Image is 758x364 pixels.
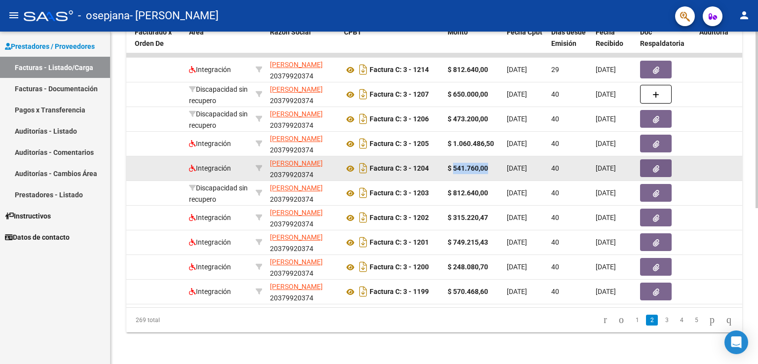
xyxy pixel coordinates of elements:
[189,28,204,36] span: Area
[507,288,527,295] span: [DATE]
[270,85,323,93] span: [PERSON_NAME]
[596,28,623,47] span: Fecha Recibido
[551,238,559,246] span: 40
[370,239,429,247] strong: Factura C: 3 - 1201
[189,66,231,73] span: Integración
[661,315,673,326] a: 3
[8,9,20,21] mat-icon: menu
[674,312,689,328] li: page 4
[130,5,219,27] span: - [PERSON_NAME]
[270,184,323,192] span: [PERSON_NAME]
[357,160,370,176] i: Descargar documento
[503,22,547,65] datatable-header-cell: Fecha Cpbt
[507,90,527,98] span: [DATE]
[5,41,95,52] span: Prestadores / Proveedores
[722,315,736,326] a: go to last page
[270,258,323,266] span: [PERSON_NAME]
[270,135,323,143] span: [PERSON_NAME]
[551,263,559,271] span: 40
[596,238,616,246] span: [DATE]
[630,312,644,328] li: page 1
[448,28,468,36] span: Monto
[631,315,643,326] a: 1
[551,140,559,147] span: 40
[189,214,231,221] span: Integración
[507,164,527,172] span: [DATE]
[5,232,70,243] span: Datos de contacto
[189,85,248,105] span: Discapacidad sin recupero
[357,259,370,275] i: Descargar documento
[448,66,488,73] strong: $ 812.640,00
[448,238,488,246] strong: $ 749.215,43
[270,256,336,277] div: 20379920374
[507,263,527,271] span: [DATE]
[596,140,616,147] span: [DATE]
[357,185,370,201] i: Descargar documento
[5,211,51,221] span: Instructivos
[270,209,323,217] span: [PERSON_NAME]
[551,189,559,197] span: 40
[448,90,488,98] strong: $ 650.000,00
[596,189,616,197] span: [DATE]
[270,182,336,203] div: 20379920374
[448,140,494,147] strong: $ 1.060.486,50
[699,28,728,36] span: Auditoria
[131,22,185,65] datatable-header-cell: Facturado x Orden De
[185,22,252,65] datatable-header-cell: Area
[596,288,616,295] span: [DATE]
[370,115,429,123] strong: Factura C: 3 - 1206
[270,283,323,291] span: [PERSON_NAME]
[724,330,748,354] div: Open Intercom Messenger
[357,111,370,127] i: Descargar documento
[270,232,336,253] div: 20379920374
[551,164,559,172] span: 40
[614,315,628,326] a: go to previous page
[370,263,429,271] strong: Factura C: 3 - 1200
[189,140,231,147] span: Integración
[270,207,336,228] div: 20379920374
[266,22,340,65] datatable-header-cell: Razón Social
[596,164,616,172] span: [DATE]
[636,22,695,65] datatable-header-cell: Doc Respaldatoria
[689,312,704,328] li: page 5
[270,281,336,302] div: 20379920374
[596,66,616,73] span: [DATE]
[444,22,503,65] datatable-header-cell: Monto
[551,66,559,73] span: 29
[370,288,429,296] strong: Factura C: 3 - 1199
[370,189,429,197] strong: Factura C: 3 - 1203
[357,86,370,102] i: Descargar documento
[126,308,248,332] div: 269 total
[370,165,429,173] strong: Factura C: 3 - 1204
[370,214,429,222] strong: Factura C: 3 - 1202
[270,133,336,154] div: 20379920374
[448,288,488,295] strong: $ 570.468,60
[270,61,323,69] span: [PERSON_NAME]
[189,184,248,203] span: Discapacidad sin recupero
[448,115,488,123] strong: $ 473.200,00
[370,91,429,99] strong: Factura C: 3 - 1207
[507,238,527,246] span: [DATE]
[640,28,684,47] span: Doc Respaldatoria
[270,110,323,118] span: [PERSON_NAME]
[270,158,336,179] div: 20379920374
[551,214,559,221] span: 40
[596,90,616,98] span: [DATE]
[676,315,687,326] a: 4
[357,284,370,299] i: Descargar documento
[690,315,702,326] a: 5
[507,140,527,147] span: [DATE]
[507,28,542,36] span: Fecha Cpbt
[189,164,231,172] span: Integración
[738,9,750,21] mat-icon: person
[357,234,370,250] i: Descargar documento
[270,109,336,129] div: 20379920374
[135,28,172,47] span: Facturado x Orden De
[551,115,559,123] span: 40
[596,115,616,123] span: [DATE]
[344,28,362,36] span: CPBT
[357,210,370,225] i: Descargar documento
[189,288,231,295] span: Integración
[270,28,311,36] span: Razón Social
[340,22,444,65] datatable-header-cell: CPBT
